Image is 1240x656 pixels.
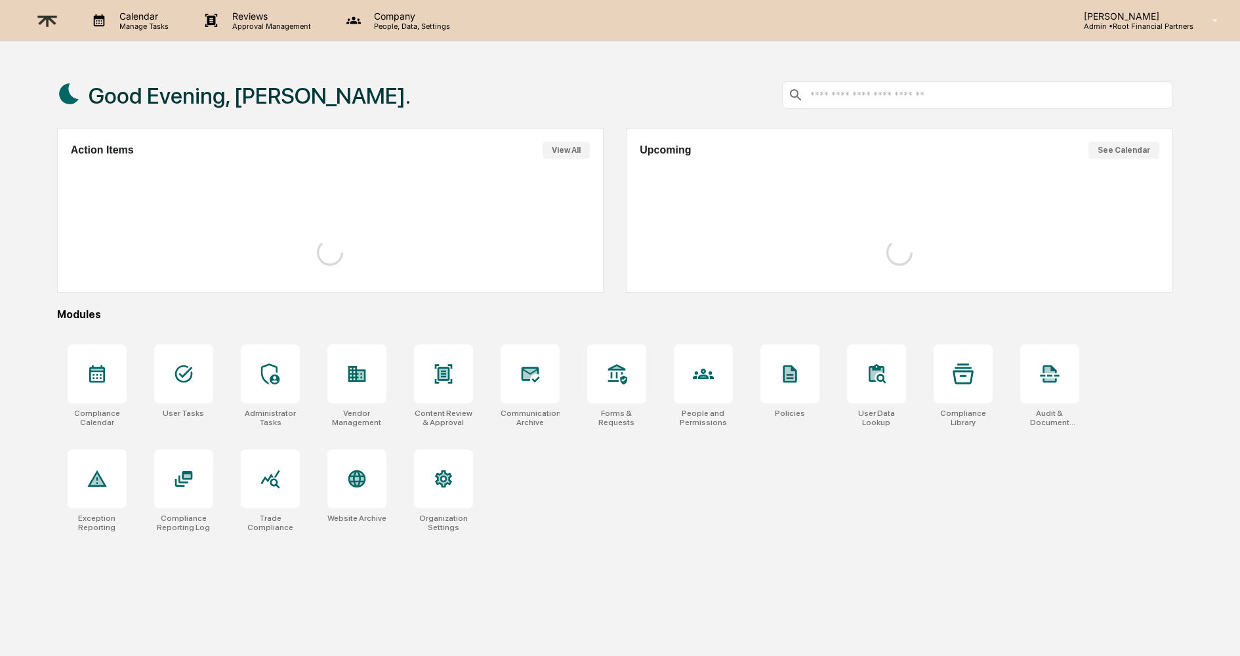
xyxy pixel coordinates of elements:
[640,144,691,156] h2: Upcoming
[57,308,1173,321] div: Modules
[674,409,733,427] div: People and Permissions
[222,10,318,22] p: Reviews
[1073,10,1193,22] p: [PERSON_NAME]
[163,409,204,418] div: User Tasks
[847,409,906,427] div: User Data Lookup
[109,22,175,31] p: Manage Tasks
[1088,142,1159,159] button: See Calendar
[241,514,300,532] div: Trade Compliance
[501,409,560,427] div: Communications Archive
[31,5,63,37] img: logo
[109,10,175,22] p: Calendar
[414,409,473,427] div: Content Review & Approval
[154,514,213,532] div: Compliance Reporting Log
[587,409,646,427] div: Forms & Requests
[71,144,134,156] h2: Action Items
[363,22,457,31] p: People, Data, Settings
[1020,409,1079,427] div: Audit & Document Logs
[222,22,318,31] p: Approval Management
[414,514,473,532] div: Organization Settings
[241,409,300,427] div: Administrator Tasks
[1073,22,1193,31] p: Admin • Root Financial Partners
[934,409,993,427] div: Compliance Library
[327,409,386,427] div: Vendor Management
[68,409,127,427] div: Compliance Calendar
[68,514,127,532] div: Exception Reporting
[543,142,590,159] button: View All
[327,514,386,523] div: Website Archive
[89,83,411,109] h1: Good Evening, [PERSON_NAME].
[363,10,457,22] p: Company
[775,409,805,418] div: Policies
